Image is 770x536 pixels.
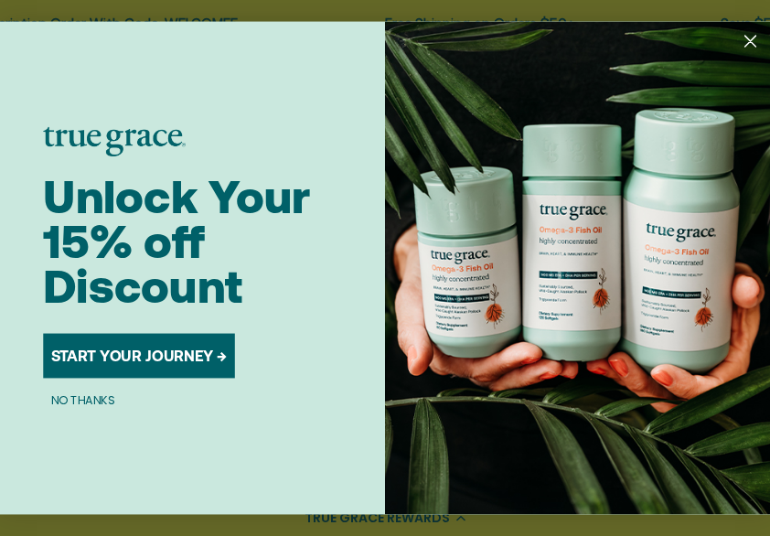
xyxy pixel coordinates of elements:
img: logo placeholder [43,127,186,156]
span: Unlock Your 15% off Discount [43,170,310,313]
button: Close dialog [737,27,764,54]
img: 098727d5-50f8-4f9b-9554-844bb8da1403.jpeg [385,22,770,515]
button: NO THANKS [43,391,123,409]
button: START YOUR JOURNEY → [43,334,235,379]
